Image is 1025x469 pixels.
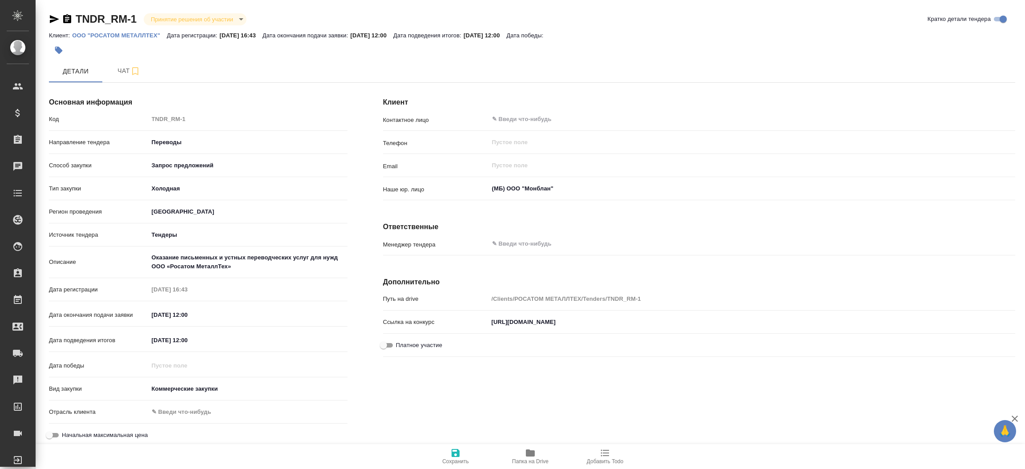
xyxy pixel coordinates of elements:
[512,458,549,465] span: Папка на Drive
[130,66,141,77] svg: Подписаться
[72,32,167,39] p: ООО "РОСАТОМ МЕТАЛЛТЕХ"
[167,32,219,39] p: Дата регистрации:
[148,16,236,23] button: Принятие решения об участии
[144,13,246,25] div: Принятие решения об участии
[49,184,149,193] p: Тип закупки
[149,308,226,321] input: ✎ Введи что-нибудь
[49,138,149,147] p: Направление тендера
[49,14,60,24] button: Скопировать ссылку для ЯМессенджера
[49,230,149,239] p: Источник тендера
[149,334,226,347] input: ✎ Введи что-нибудь
[994,420,1016,442] button: 🙏
[1010,243,1012,245] button: Open
[350,32,393,39] p: [DATE] 12:00
[997,422,1013,441] span: 🙏
[219,32,262,39] p: [DATE] 16:43
[149,204,347,219] div: [GEOGRAPHIC_DATA]
[49,115,149,124] p: Код
[149,381,347,396] div: Коммерческие закупки
[49,336,149,345] p: Дата подведения итогов
[396,341,442,350] span: Платное участие
[149,404,347,420] div: ✎ Введи что-нибудь
[49,258,149,267] p: Описание
[507,32,546,39] p: Дата победы:
[418,444,493,469] button: Сохранить
[152,408,337,416] div: ✎ Введи что-нибудь
[149,158,347,173] div: Запрос предложений
[568,444,642,469] button: Добавить Todo
[491,137,994,148] input: Пустое поле
[383,295,488,303] p: Путь на drive
[493,444,568,469] button: Папка на Drive
[383,162,488,171] p: Email
[1010,188,1012,190] button: Open
[76,13,137,25] a: TNDR_RM-1
[49,207,149,216] p: Регион проведения
[383,97,1015,108] h4: Клиент
[383,318,488,327] p: Ссылка на конкурс
[62,14,73,24] button: Скопировать ссылку
[49,384,149,393] p: Вид закупки
[49,285,149,294] p: Дата регистрации
[928,15,991,24] span: Кратко детали тендера
[383,185,488,194] p: Наше юр. лицо
[49,408,149,416] p: Отрасль клиента
[383,240,488,249] p: Менеджер тендера
[49,361,149,370] p: Дата победы
[383,222,1015,232] h4: Ответственные
[491,239,983,249] input: ✎ Введи что-нибудь
[383,116,488,125] p: Контактное лицо
[383,139,488,148] p: Телефон
[72,31,167,39] a: ООО "РОСАТОМ МЕТАЛЛТЕХ"
[442,458,469,465] span: Сохранить
[1010,118,1012,120] button: Open
[49,40,69,60] button: Добавить тэг
[149,181,347,196] div: Холодная
[464,32,507,39] p: [DATE] 12:00
[587,458,623,465] span: Добавить Todo
[62,431,148,440] span: Начальная максимальная цена
[108,65,150,77] span: Чат
[54,66,97,77] span: Детали
[383,277,1015,287] h4: Дополнительно
[49,311,149,319] p: Дата окончания подачи заявки
[149,135,347,150] div: Переводы
[149,359,226,372] input: Пустое поле
[393,32,464,39] p: Дата подведения итогов:
[149,250,347,274] textarea: Оказание письменных и устных переводческих услуг для нужд ООО «Росатом МеталлТех»
[49,97,347,108] h4: Основная информация
[49,161,149,170] p: Способ закупки
[491,114,983,125] input: ✎ Введи что-нибудь
[488,315,1015,328] input: ✎ Введи что-нибудь
[149,283,226,296] input: Пустое поле
[491,160,994,171] input: Пустое поле
[488,292,1015,305] input: Пустое поле
[149,227,347,243] div: [GEOGRAPHIC_DATA]
[149,113,347,125] input: Пустое поле
[49,32,72,39] p: Клиент:
[262,32,350,39] p: Дата окончания подачи заявки:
